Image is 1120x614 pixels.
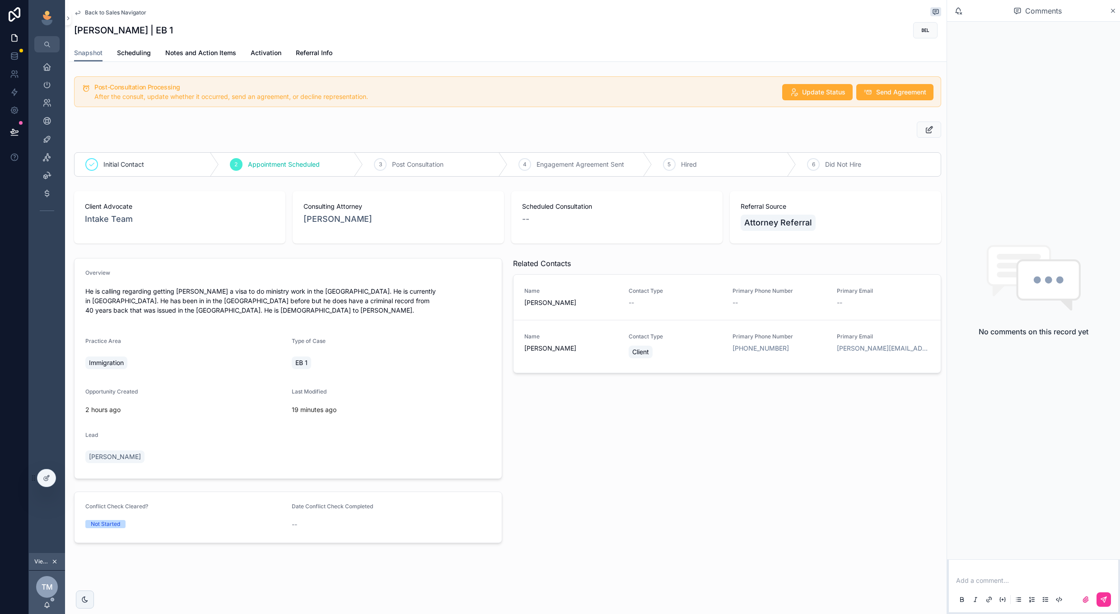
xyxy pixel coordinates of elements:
span: Scheduling [117,48,151,57]
h1: [PERSON_NAME] | EB 1 [74,24,173,37]
span: Send Agreement [876,88,926,97]
p: 19 minutes ago [292,405,336,414]
span: Overview [85,269,110,276]
div: Not Started [91,520,120,528]
span: Scheduled Consultation [522,202,712,211]
a: [PERSON_NAME][EMAIL_ADDRESS][PERSON_NAME][DOMAIN_NAME] [837,344,930,353]
span: Notes and Action Items [165,48,236,57]
a: Name[PERSON_NAME]Contact Type--Primary Phone Number--Primary Email-- [513,275,941,320]
span: Referral Source [741,202,930,211]
span: Consulting Attorney [303,202,493,211]
a: [PERSON_NAME] [303,213,372,225]
span: Lead [85,431,98,438]
span: Conflict Check Cleared? [85,503,148,510]
span: Practice Area [85,337,121,344]
span: Referral Info [296,48,332,57]
span: [PERSON_NAME] [524,344,618,353]
span: 5 [667,161,671,168]
img: App logo [40,11,54,25]
a: [PERSON_NAME] [85,450,145,463]
span: Activation [251,48,281,57]
span: Contact Type [629,287,722,295]
a: [PHONE_NUMBER] [733,344,789,353]
span: 2 [234,161,238,168]
span: After the consult, update whether it occurred, send an agreement, or decline representation. [94,93,368,100]
span: Back to Sales Navigator [85,9,146,16]
span: Primary Phone Number [733,333,826,340]
span: Contact Type [629,333,722,340]
span: Update Status [802,88,845,97]
span: Engagement Agreement Sent [537,160,624,169]
span: Viewing as Tifany [34,558,50,565]
span: Hired [681,160,697,169]
span: Name [524,333,618,340]
p: He is calling regarding getting [PERSON_NAME] a visa to do ministry work in the [GEOGRAPHIC_DATA]... [85,286,491,315]
h5: Post-Consultation Processing [94,84,775,90]
div: After the consult, update whether it occurred, send an agreement, or decline representation. [94,92,775,101]
span: -- [733,298,738,307]
button: Update Status [782,84,853,100]
span: 6 [812,161,815,168]
span: Opportunity Created [85,388,138,395]
a: Referral Info [296,45,332,63]
a: Scheduling [117,45,151,63]
a: Name[PERSON_NAME]Contact TypeClientPrimary Phone Number[PHONE_NUMBER]Primary Email[PERSON_NAME][E... [513,320,941,373]
span: 3 [379,161,382,168]
span: TM [42,581,53,592]
a: Intake Team [85,213,133,225]
span: EB 1 [295,358,308,367]
span: 4 [523,161,527,168]
span: Client [632,347,649,356]
span: Primary Email [837,333,930,340]
a: Activation [251,45,281,63]
span: Date Conflict Check Completed [292,503,373,510]
a: Snapshot [74,45,103,62]
span: Client Advocate [85,202,275,211]
span: Initial Contact [103,160,144,169]
span: [PERSON_NAME] [89,452,141,461]
a: Back to Sales Navigator [74,9,146,16]
span: -- [292,520,297,529]
a: Notes and Action Items [165,45,236,63]
span: Related Contacts [513,258,571,269]
span: Did Not Hire [825,160,861,169]
span: Last Modified [292,388,327,395]
span: Appointment Scheduled [248,160,320,169]
span: Primary Phone Number [733,287,826,295]
span: Name [524,287,618,295]
span: Attorney Referral [744,216,812,229]
p: 2 hours ago [85,405,121,414]
span: -- [837,298,842,307]
div: scrollable content [29,52,65,230]
button: Send Agreement [856,84,933,100]
span: Type of Case [292,337,326,344]
span: Immigration [89,358,124,367]
span: -- [629,298,634,307]
span: Post Consultation [392,160,443,169]
span: Snapshot [74,48,103,57]
span: -- [522,213,529,225]
span: [PERSON_NAME] [524,298,618,307]
h2: No comments on this record yet [979,326,1088,337]
span: Primary Email [837,287,930,295]
span: Comments [1025,5,1062,16]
